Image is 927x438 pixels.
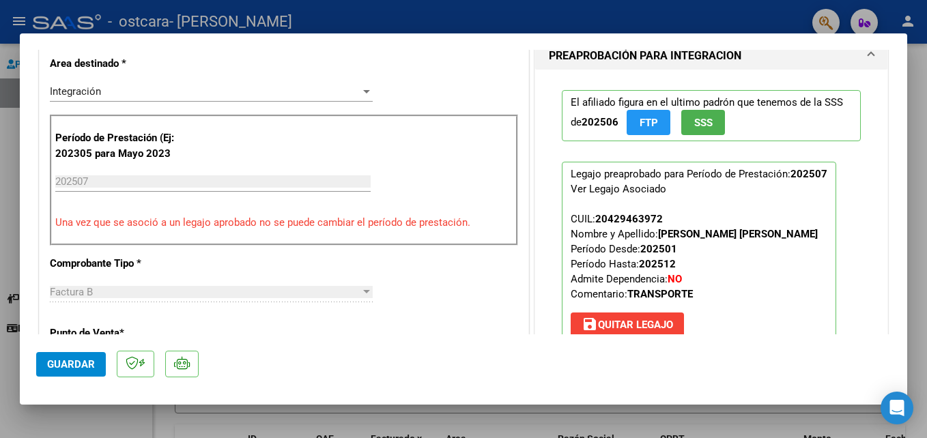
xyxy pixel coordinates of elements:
[47,358,95,370] span: Guardar
[627,288,693,300] strong: TRANSPORTE
[582,316,598,332] mat-icon: save
[562,90,861,141] p: El afiliado figura en el ultimo padrón que tenemos de la SSS de
[50,256,190,272] p: Comprobante Tipo *
[571,288,693,300] span: Comentario:
[640,117,658,129] span: FTP
[50,286,93,298] span: Factura B
[50,85,101,98] span: Integración
[790,168,827,180] strong: 202507
[640,243,677,255] strong: 202501
[582,319,673,331] span: Quitar Legajo
[681,110,725,135] button: SSS
[549,48,741,64] h1: PREAPROBACIÓN PARA INTEGRACION
[571,181,666,196] div: Ver Legajo Asociado
[36,352,106,377] button: Guardar
[562,162,836,343] p: Legajo preaprobado para Período de Prestación:
[582,116,618,128] strong: 202506
[571,213,818,300] span: CUIL: Nombre y Apellido: Período Desde: Período Hasta: Admite Dependencia:
[50,56,190,72] p: Area destinado *
[639,258,676,270] strong: 202512
[658,228,818,240] strong: [PERSON_NAME] [PERSON_NAME]
[595,211,663,227] div: 20429463972
[694,117,713,129] span: SSS
[55,130,192,161] p: Período de Prestación (Ej: 202305 para Mayo 2023
[627,110,670,135] button: FTP
[535,42,887,70] mat-expansion-panel-header: PREAPROBACIÓN PARA INTEGRACION
[535,70,887,375] div: PREAPROBACIÓN PARA INTEGRACION
[571,312,684,337] button: Quitar Legajo
[668,273,682,285] strong: NO
[50,325,190,341] p: Punto de Venta
[881,392,913,424] div: Open Intercom Messenger
[55,215,513,231] p: Una vez que se asoció a un legajo aprobado no se puede cambiar el período de prestación.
